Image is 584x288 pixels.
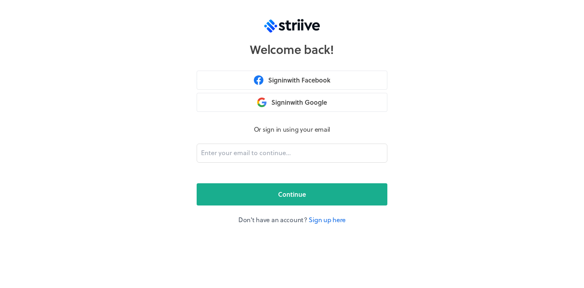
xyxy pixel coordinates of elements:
[197,125,387,134] p: Or sign in using your email
[278,190,306,199] span: Continue
[197,93,387,112] button: Signinwith Google
[197,183,387,205] button: Continue
[197,71,387,90] button: Signinwith Facebook
[250,42,334,56] h1: Welcome back!
[309,215,346,224] a: Sign up here
[197,215,387,225] p: Don't have an account?
[264,19,320,33] img: logo-trans.svg
[197,144,387,163] input: Enter your email to continue...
